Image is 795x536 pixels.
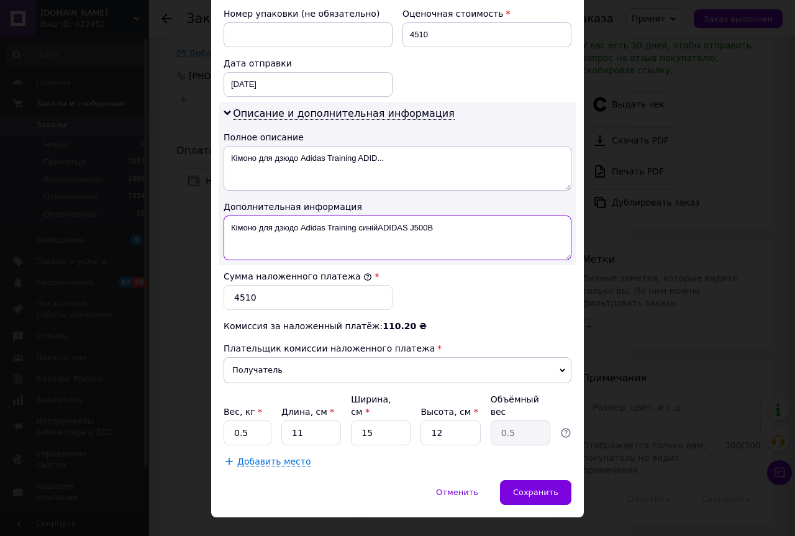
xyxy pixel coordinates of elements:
label: Сумма наложенного платежа [224,271,372,281]
div: Объёмный вес [491,393,550,418]
span: Плательщик комиссии наложенного платежа [224,343,435,353]
div: Полное описание [224,131,571,143]
div: Комиссия за наложенный платёж: [224,320,571,332]
span: Добавить место [237,457,311,467]
div: Оценочная стоимость [402,7,571,20]
textarea: Кімоно для дзюдо Adidas Training синійADIDAS J500B [224,216,571,260]
div: Дата отправки [224,57,393,70]
label: Вес, кг [224,407,262,417]
textarea: Кімоно для дзюдо Adidas Training ADID... [224,146,571,191]
span: Сохранить [513,488,558,497]
span: Получатель [224,357,571,383]
div: Дополнительная информация [224,201,571,213]
span: Описание и дополнительная информация [233,107,455,120]
div: Номер упаковки (не обязательно) [224,7,393,20]
label: Ширина, см [351,394,391,417]
span: 110.20 ₴ [383,321,427,331]
label: Длина, см [281,407,334,417]
label: Высота, см [420,407,478,417]
span: Отменить [436,488,478,497]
